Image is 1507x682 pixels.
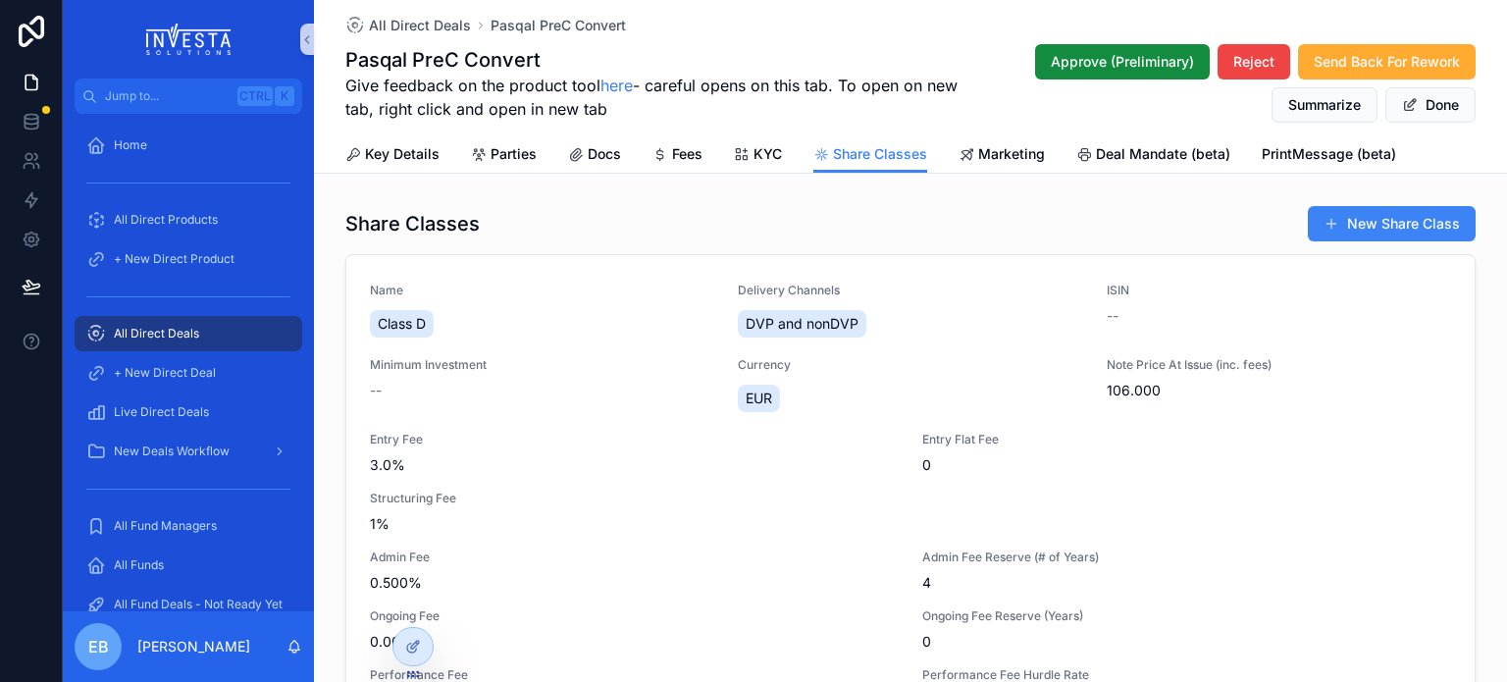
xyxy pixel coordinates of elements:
button: Approve (Preliminary) [1035,44,1210,79]
span: Entry Fee [370,432,899,447]
a: Deal Mandate (beta) [1076,136,1230,176]
span: KYC [753,144,782,164]
a: New Deals Workflow [75,434,302,469]
p: [PERSON_NAME] [137,637,250,656]
a: Live Direct Deals [75,394,302,430]
a: All Direct Products [75,202,302,237]
span: Jump to... [105,88,230,104]
a: All Fund Managers [75,508,302,544]
span: Minimum Investment [370,357,714,373]
span: All Fund Managers [114,518,217,534]
span: Send Back For Rework [1314,52,1460,72]
a: + New Direct Product [75,241,302,277]
span: Deal Mandate (beta) [1096,144,1230,164]
span: Marketing [978,144,1045,164]
span: Give feedback on the product tool - careful opens on this tab. To open on new tab, right click an... [345,74,985,121]
span: Docs [588,144,621,164]
span: Structuring Fee [370,491,1451,506]
a: here [600,76,633,95]
a: Fees [652,136,702,176]
span: Name [370,283,714,298]
a: All Direct Deals [75,316,302,351]
a: Docs [568,136,621,176]
span: ISIN [1107,283,1451,298]
span: Note Price At Issue (inc. fees) [1107,357,1451,373]
span: 106.000 [1107,381,1451,400]
a: Key Details [345,136,440,176]
span: Reject [1233,52,1274,72]
span: -- [370,381,382,400]
a: Parties [471,136,537,176]
span: -- [1107,306,1118,326]
span: Admin Fee Reserve (# of Years) [922,550,1451,565]
span: Admin Fee [370,550,899,565]
button: Summarize [1272,87,1377,123]
span: All Direct Deals [369,16,471,35]
span: Summarize [1288,95,1361,115]
span: PrintMessage (beta) [1262,144,1396,164]
h1: Share Classes [345,210,480,237]
span: 4 [922,573,1451,593]
span: All Fund Deals - Not Ready Yet [114,597,283,612]
a: Home [75,128,302,163]
span: Ongoing Fee [370,608,899,624]
a: Pasqal PreC Convert [491,16,626,35]
span: DVP and nonDVP [746,314,858,334]
span: New Deals Workflow [114,444,230,459]
span: + New Direct Deal [114,365,216,381]
span: All Direct Deals [114,326,199,341]
div: scrollable content [63,114,314,611]
button: Send Back For Rework [1298,44,1476,79]
span: Home [114,137,147,153]
span: Ctrl [237,86,273,106]
button: New Share Class [1308,206,1476,241]
a: All Direct Deals [345,16,471,35]
span: Class D [378,314,426,334]
a: All Funds [75,548,302,583]
h1: Pasqal PreC Convert [345,46,985,74]
a: PrintMessage (beta) [1262,136,1396,176]
a: Marketing [959,136,1045,176]
span: Ongoing Fee Reserve (Years) [922,608,1451,624]
span: 3.0% [370,455,899,475]
button: Done [1385,87,1476,123]
img: App logo [146,24,232,55]
span: Share Classes [833,144,927,164]
span: Key Details [365,144,440,164]
button: Reject [1218,44,1290,79]
span: 1% [370,514,1451,534]
a: + New Direct Deal [75,355,302,391]
span: All Direct Products [114,212,218,228]
button: Jump to...CtrlK [75,79,302,114]
a: Share Classes [813,136,927,174]
a: KYC [734,136,782,176]
span: 0 [922,632,1451,652]
span: EB [88,635,109,658]
span: Delivery Channels [738,283,1082,298]
span: Fees [672,144,702,164]
span: Parties [491,144,537,164]
span: 0.00% [370,632,899,652]
span: K [277,88,292,104]
span: EUR [746,389,772,408]
span: + New Direct Product [114,251,234,267]
span: 0 [922,455,1451,475]
span: All Funds [114,557,164,573]
span: Currency [738,357,1082,373]
span: 0.500% [370,573,899,593]
span: Live Direct Deals [114,404,209,420]
span: Approve (Preliminary) [1051,52,1194,72]
a: All Fund Deals - Not Ready Yet [75,587,302,622]
span: Entry Flat Fee [922,432,1451,447]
